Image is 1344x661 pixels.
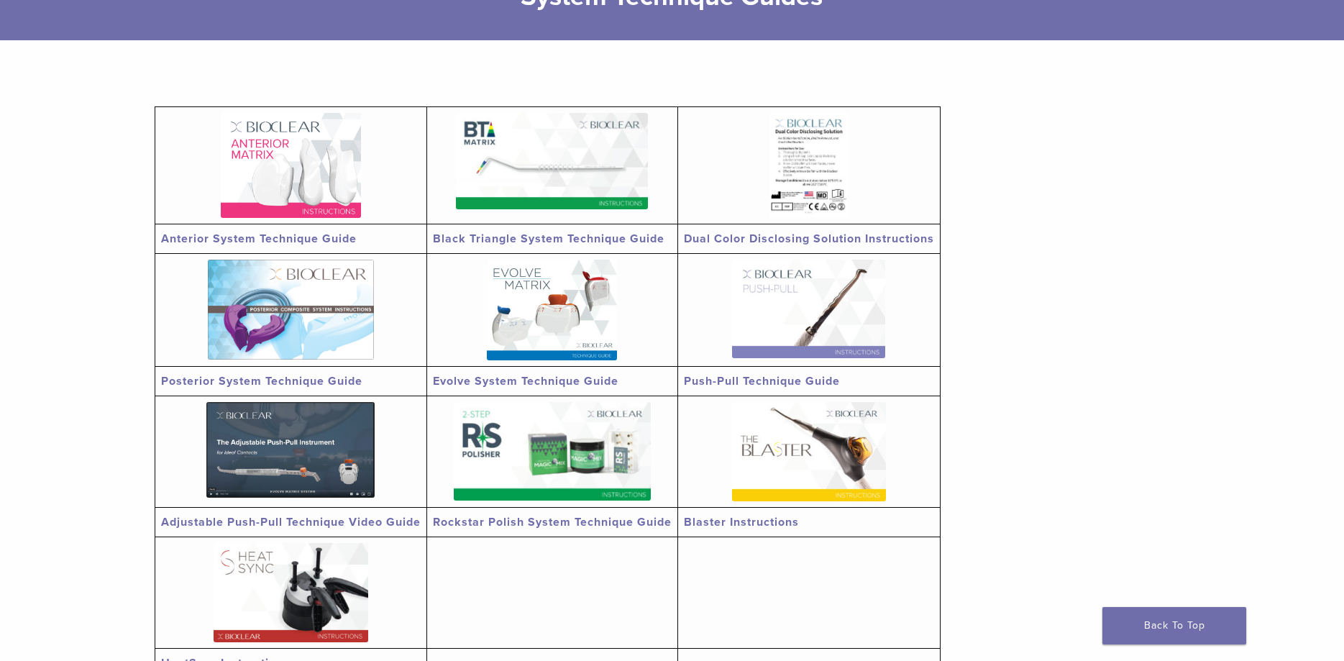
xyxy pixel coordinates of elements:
[684,232,934,246] a: Dual Color Disclosing Solution Instructions
[433,232,664,246] a: Black Triangle System Technique Guide
[161,515,421,529] a: Adjustable Push-Pull Technique Video Guide
[1102,607,1246,644] a: Back To Top
[161,374,362,388] a: Posterior System Technique Guide
[684,374,840,388] a: Push-Pull Technique Guide
[433,515,672,529] a: Rockstar Polish System Technique Guide
[433,374,618,388] a: Evolve System Technique Guide
[161,232,357,246] a: Anterior System Technique Guide
[684,515,799,529] a: Blaster Instructions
